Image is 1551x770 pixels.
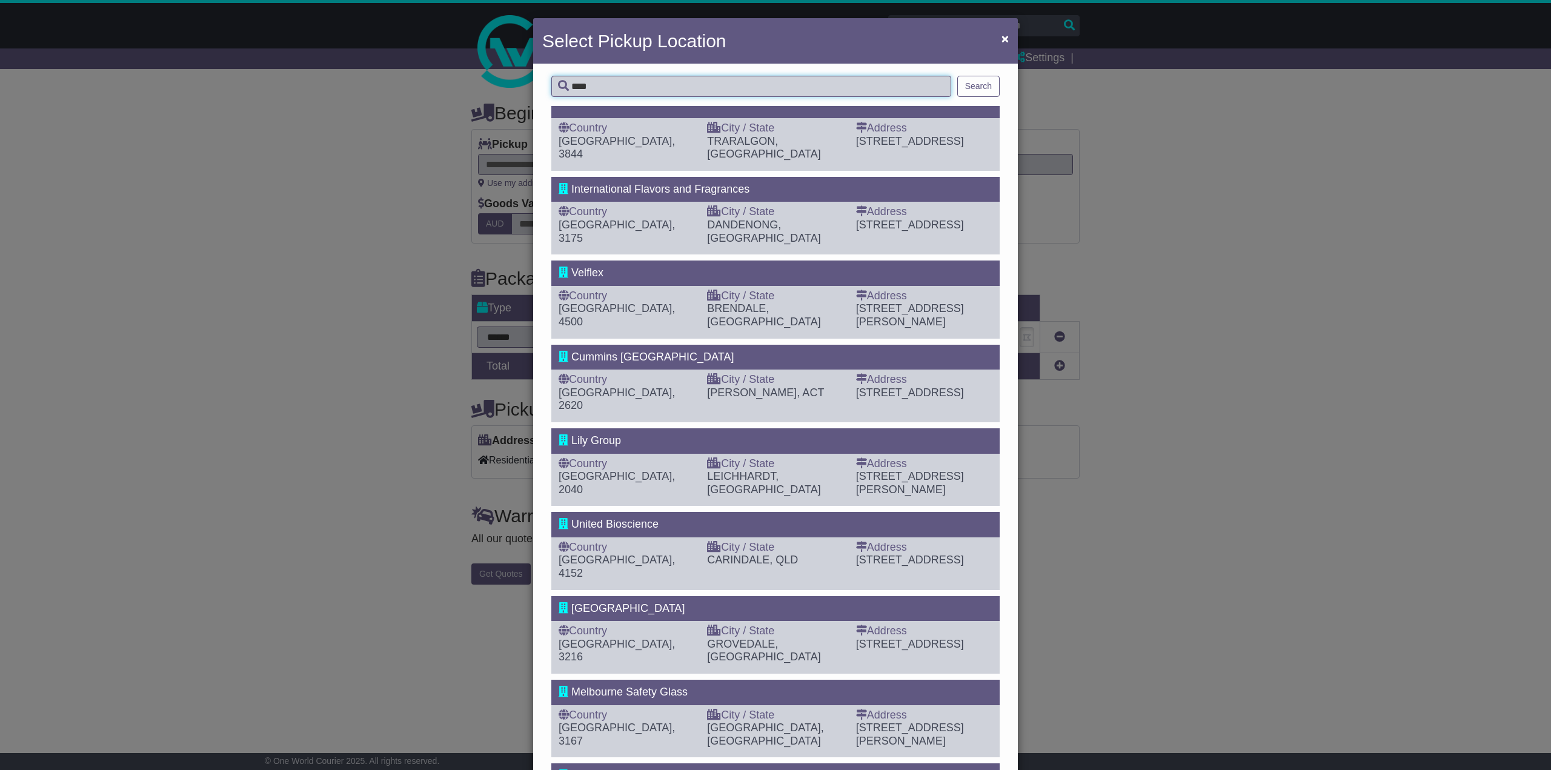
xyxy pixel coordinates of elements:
span: Melbourne Safety Glass [571,686,688,698]
span: [STREET_ADDRESS][PERSON_NAME] [856,302,964,328]
span: [GEOGRAPHIC_DATA], 4152 [559,554,675,579]
div: City / State [707,122,843,135]
div: City / State [707,709,843,722]
span: TRARALGON, [GEOGRAPHIC_DATA] [707,135,820,161]
span: [STREET_ADDRESS] [856,135,964,147]
div: City / State [707,457,843,471]
span: [GEOGRAPHIC_DATA], 3167 [559,722,675,747]
button: Close [995,26,1015,51]
span: [GEOGRAPHIC_DATA], 2040 [559,470,675,496]
div: Address [856,205,992,219]
div: Address [856,457,992,471]
button: Search [957,76,1000,97]
div: Address [856,625,992,638]
div: Country [559,205,695,219]
div: Address [856,541,992,554]
span: [GEOGRAPHIC_DATA], [GEOGRAPHIC_DATA] [707,722,823,747]
div: Country [559,709,695,722]
span: [STREET_ADDRESS] [856,219,964,231]
span: [STREET_ADDRESS] [856,554,964,566]
div: Address [856,122,992,135]
div: City / State [707,541,843,554]
span: Velflex [571,267,603,279]
div: City / State [707,373,843,387]
span: [STREET_ADDRESS] [856,387,964,399]
div: Country [559,373,695,387]
span: [GEOGRAPHIC_DATA], 2620 [559,387,675,412]
span: [GEOGRAPHIC_DATA], 4500 [559,302,675,328]
div: City / State [707,290,843,303]
div: Country [559,457,695,471]
span: [STREET_ADDRESS][PERSON_NAME] [856,722,964,747]
span: [GEOGRAPHIC_DATA], 3175 [559,219,675,244]
span: [GEOGRAPHIC_DATA], 3844 [559,135,675,161]
span: [GEOGRAPHIC_DATA] [571,602,685,614]
span: GROVEDALE, [GEOGRAPHIC_DATA] [707,638,820,663]
h4: Select Pickup Location [542,27,726,55]
span: Cummins [GEOGRAPHIC_DATA] [571,351,734,363]
div: Country [559,625,695,638]
span: [STREET_ADDRESS][PERSON_NAME] [856,470,964,496]
span: United Bioscience [571,518,659,530]
div: Country [559,122,695,135]
span: CARINDALE, QLD [707,554,798,566]
div: Address [856,373,992,387]
div: City / State [707,205,843,219]
span: [STREET_ADDRESS] [856,638,964,650]
span: Lily Group [571,434,621,446]
div: Country [559,290,695,303]
span: BRENDALE, [GEOGRAPHIC_DATA] [707,302,820,328]
span: [PERSON_NAME], ACT [707,387,824,399]
div: Address [856,290,992,303]
div: Country [559,541,695,554]
span: DANDENONG, [GEOGRAPHIC_DATA] [707,219,820,244]
span: [GEOGRAPHIC_DATA], 3216 [559,638,675,663]
span: International Flavors and Fragrances [571,183,749,195]
div: City / State [707,625,843,638]
div: Address [856,709,992,722]
span: LEICHHARDT, [GEOGRAPHIC_DATA] [707,470,820,496]
span: × [1001,32,1009,45]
